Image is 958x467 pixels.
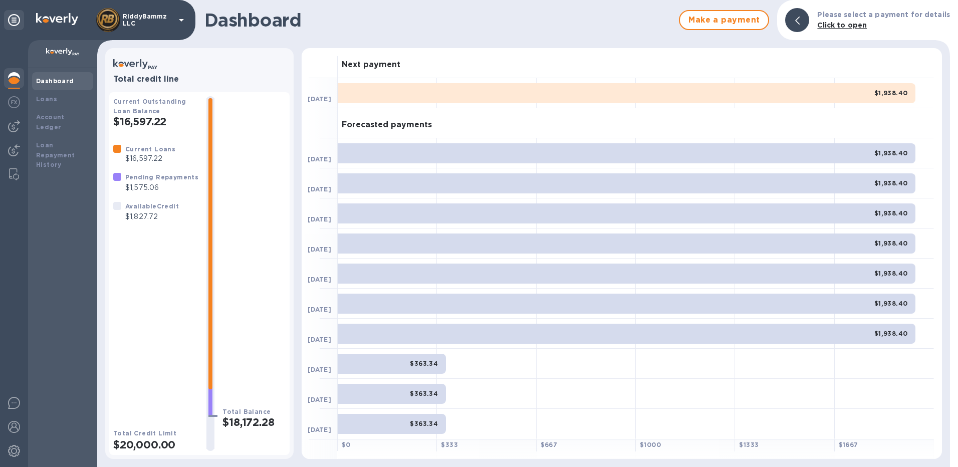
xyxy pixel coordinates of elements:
h3: Next payment [342,60,400,70]
span: Make a payment [688,14,760,26]
b: $ 1667 [839,441,858,448]
b: $ 0 [342,441,351,448]
h3: Total credit line [113,75,286,84]
b: Please select a payment for details [817,11,950,19]
b: $1,938.40 [874,270,908,277]
b: Click to open [817,21,867,29]
b: Available Credit [125,202,179,210]
p: $1,827.72 [125,211,179,222]
b: Loan Repayment History [36,141,75,169]
b: [DATE] [308,95,331,103]
h1: Dashboard [204,10,674,31]
img: Foreign exchange [8,96,20,108]
b: $ 1333 [739,441,759,448]
p: $16,597.22 [125,153,175,164]
b: $ 667 [541,441,558,448]
b: Loans [36,95,57,103]
b: [DATE] [308,306,331,313]
b: Pending Repayments [125,173,198,181]
h2: $20,000.00 [113,438,198,451]
b: Total Balance [222,408,271,415]
b: Current Loans [125,145,175,153]
button: Make a payment [679,10,769,30]
b: $363.34 [410,360,438,367]
p: $1,575.06 [125,182,198,193]
b: Dashboard [36,77,74,85]
b: Total Credit Limit [113,429,176,437]
b: [DATE] [308,426,331,433]
img: Logo [36,13,78,25]
b: $1,938.40 [874,149,908,157]
b: $1,938.40 [874,240,908,247]
b: [DATE] [308,336,331,343]
b: Current Outstanding Loan Balance [113,98,186,115]
b: [DATE] [308,396,331,403]
div: Unpin categories [4,10,24,30]
b: [DATE] [308,276,331,283]
b: $1,938.40 [874,209,908,217]
p: RiddyBammz LLC [123,13,173,27]
b: $1,938.40 [874,300,908,307]
b: $1,938.40 [874,330,908,337]
h2: $18,172.28 [222,416,286,428]
b: $ 1000 [640,441,661,448]
b: $363.34 [410,390,438,397]
b: [DATE] [308,246,331,253]
b: $363.34 [410,420,438,427]
b: [DATE] [308,155,331,163]
b: $1,938.40 [874,179,908,187]
b: [DATE] [308,215,331,223]
b: Account Ledger [36,113,65,131]
b: $ 333 [441,441,458,448]
b: [DATE] [308,366,331,373]
h2: $16,597.22 [113,115,198,128]
h3: Forecasted payments [342,120,432,130]
b: $1,938.40 [874,89,908,97]
b: [DATE] [308,185,331,193]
